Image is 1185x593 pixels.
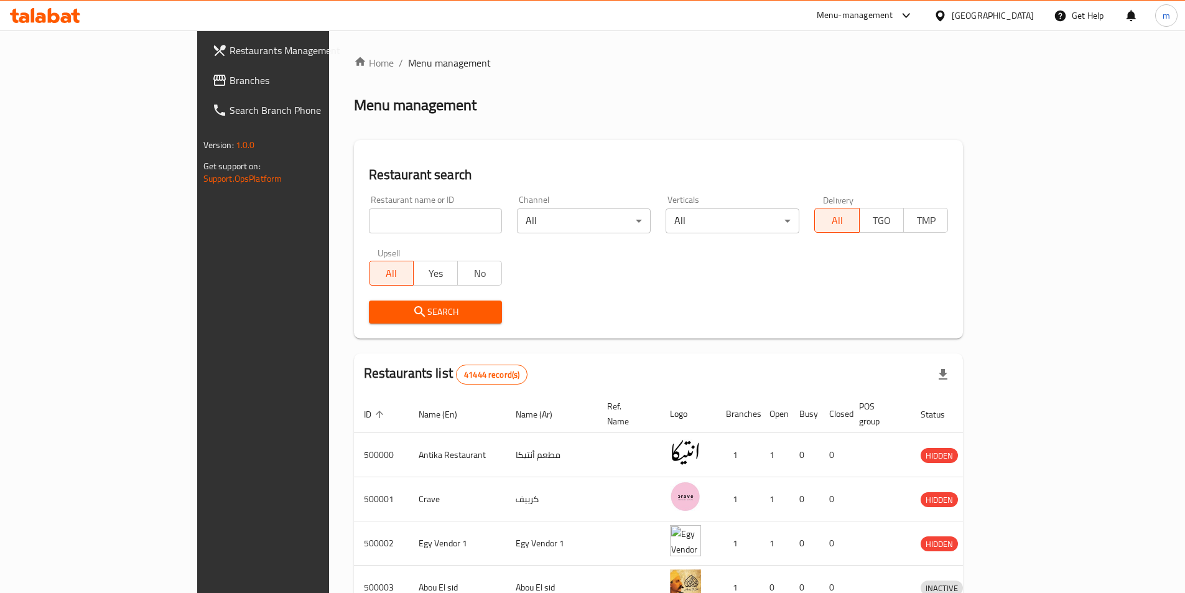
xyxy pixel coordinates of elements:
[921,407,961,422] span: Status
[952,9,1034,22] div: [GEOGRAPHIC_DATA]
[670,481,701,512] img: Crave
[865,212,899,230] span: TGO
[789,521,819,566] td: 0
[202,35,395,65] a: Restaurants Management
[928,360,958,390] div: Export file
[789,477,819,521] td: 0
[230,103,385,118] span: Search Branch Phone
[660,395,716,433] th: Logo
[369,208,503,233] input: Search for restaurant name or ID..
[859,399,896,429] span: POS group
[409,477,506,521] td: Crave
[819,521,849,566] td: 0
[789,433,819,477] td: 0
[670,437,701,468] img: Antika Restaurant
[409,433,506,477] td: Antika Restaurant
[716,433,760,477] td: 1
[820,212,854,230] span: All
[419,407,473,422] span: Name (En)
[419,264,453,282] span: Yes
[1163,9,1170,22] span: m
[670,525,701,556] img: Egy Vendor 1
[909,212,943,230] span: TMP
[203,137,234,153] span: Version:
[374,264,409,282] span: All
[364,364,528,385] h2: Restaurants list
[378,248,401,257] label: Upsell
[760,477,789,521] td: 1
[409,521,506,566] td: Egy Vendor 1
[607,399,645,429] span: Ref. Name
[202,65,395,95] a: Branches
[819,395,849,433] th: Closed
[369,166,949,184] h2: Restaurant search
[230,73,385,88] span: Branches
[921,537,958,551] span: HIDDEN
[230,43,385,58] span: Restaurants Management
[819,433,849,477] td: 0
[716,521,760,566] td: 1
[760,395,789,433] th: Open
[823,195,854,204] label: Delivery
[203,158,261,174] span: Get support on:
[354,95,476,115] h2: Menu management
[399,55,403,70] li: /
[516,407,569,422] span: Name (Ar)
[379,304,493,320] span: Search
[203,170,282,187] a: Support.OpsPlatform
[903,208,948,233] button: TMP
[408,55,491,70] span: Menu management
[760,521,789,566] td: 1
[666,208,799,233] div: All
[760,433,789,477] td: 1
[369,301,503,324] button: Search
[716,395,760,433] th: Branches
[463,264,497,282] span: No
[921,493,958,507] span: HIDDEN
[921,492,958,507] div: HIDDEN
[819,477,849,521] td: 0
[456,365,527,385] div: Total records count
[921,536,958,551] div: HIDDEN
[202,95,395,125] a: Search Branch Phone
[236,137,255,153] span: 1.0.0
[716,477,760,521] td: 1
[859,208,904,233] button: TGO
[457,369,527,381] span: 41444 record(s)
[413,261,458,286] button: Yes
[354,55,964,70] nav: breadcrumb
[789,395,819,433] th: Busy
[817,8,893,23] div: Menu-management
[364,407,388,422] span: ID
[369,261,414,286] button: All
[921,449,958,463] span: HIDDEN
[506,477,597,521] td: كرييف
[517,208,651,233] div: All
[506,521,597,566] td: Egy Vendor 1
[814,208,859,233] button: All
[457,261,502,286] button: No
[506,433,597,477] td: مطعم أنتيكا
